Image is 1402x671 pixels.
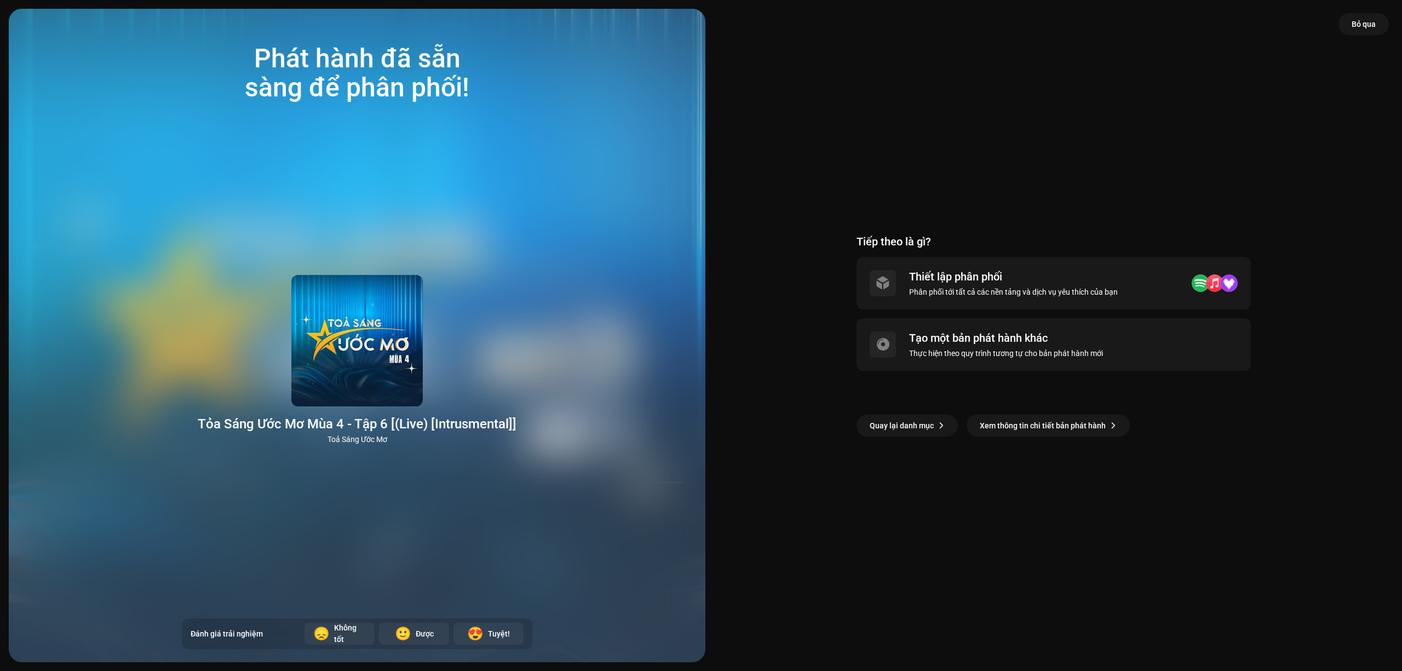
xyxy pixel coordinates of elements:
[198,415,516,433] div: Tỏa Sáng Ước Mơ Mùa 4 - Tập 6 [(Live) [Intrusmental]]
[909,288,1118,296] div: Phân phối tới tất cả các nền tảng và dịch vụ yêu thích của bạn
[467,627,484,640] div: 😍
[1338,13,1389,35] button: Bỏ qua
[857,235,1251,248] div: Tiếp theo là gì?
[395,627,411,640] div: 🙂
[334,622,366,645] div: Không tốt
[313,627,330,640] div: 😞
[327,433,387,446] div: Toả Sáng Ước Mơ
[1352,13,1376,35] span: Bỏ qua
[857,257,1251,309] re-a-post-create-item: Thiết lập phân phối
[909,270,1118,283] div: Thiết lập phân phối
[857,415,958,437] button: Quay lại danh mục
[182,44,532,102] div: Phát hành đã sẵn sàng để phân phối!
[191,629,263,638] span: Đánh giá trải nghiệm
[967,415,1130,437] button: Xem thông tin chi tiết bản phát hành
[291,275,423,406] img: 78afd53f-e48f-408e-b801-4e041af440ff
[980,415,1106,437] span: Xem thông tin chi tiết bản phát hành
[909,331,1103,345] div: Tạo một bản phát hành khác
[488,628,510,640] div: Tuyệt!
[857,318,1251,371] re-a-post-create-item: Tạo một bản phát hành khác
[909,349,1103,358] div: Thực hiện theo quy trình tương tự cho bản phát hành mới
[416,628,434,640] div: Được
[870,415,934,437] span: Quay lại danh mục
